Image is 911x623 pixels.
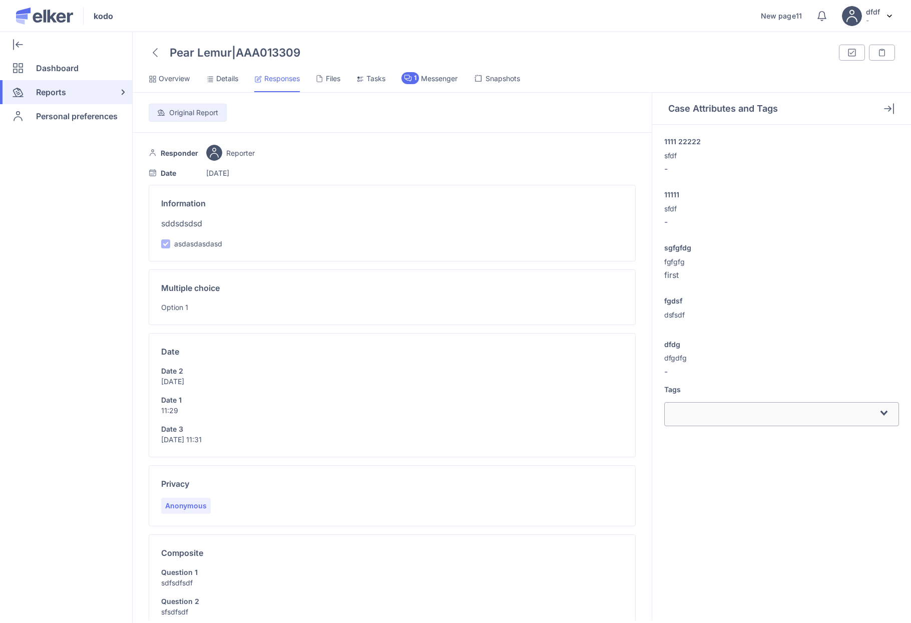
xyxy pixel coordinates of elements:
span: Messenger [421,74,458,84]
h3: Case Attributes and Tags [668,103,778,114]
span: Personal preferences [36,104,118,128]
div: [DATE] 11:31 [161,434,202,445]
p: sfdf [664,204,899,214]
div: Search for option [664,402,899,426]
p: first [664,270,899,280]
img: document [157,109,165,117]
span: Responder [161,148,198,158]
span: Tasks [366,74,385,84]
div: [DATE] [161,376,202,387]
div: Original Report [169,107,218,118]
span: Dashboard [36,56,79,80]
div: Date [161,346,179,358]
label: dfdg [664,340,899,349]
span: 1 [414,74,416,82]
img: avatar [206,145,222,161]
div: sdfsdfsdf [161,577,199,588]
div: Privacy [161,478,189,490]
span: | [232,46,236,59]
span: Anonymous [165,501,207,511]
img: Elker [16,8,73,25]
img: calendar [149,169,157,177]
div: Composite [161,547,203,559]
p: fgfgfg [664,257,899,267]
span: Pear Lemur [170,46,232,59]
div: 11:29 [161,405,202,416]
h5: dfdf [866,8,880,16]
img: person [149,149,157,157]
label: 1111 22222 [664,137,899,146]
div: Multiple choice [161,282,220,294]
img: avatar [842,6,862,26]
div: Option 1 [161,302,188,313]
input: Search for option [674,407,878,419]
img: notes [877,48,886,57]
p: - [664,367,899,377]
p: sfdf [664,151,899,161]
div: asdasdasdasd [174,238,222,249]
span: Reporter [226,148,255,158]
div: sfsdfsdf [161,606,199,617]
a: New page11 [761,12,802,20]
span: [DATE] [206,168,229,178]
span: Files [326,74,340,84]
span: Responses [264,74,300,84]
span: Details [216,74,238,84]
div: Date 1 [161,395,202,405]
div: Question 2 [161,596,199,606]
span: Reports [36,80,66,104]
p: dsfsdf [664,310,899,320]
img: svg%3e [887,15,892,18]
span: AAA013309 [236,46,300,59]
label: sgfgfdg [664,243,899,252]
div: Date 2 [161,366,202,376]
p: dfgdfg [664,353,899,363]
label: Tags [664,385,899,394]
span: Date [161,168,176,178]
div: Date 3 [161,424,202,434]
p: - [866,16,880,25]
label: 11111 [664,190,899,199]
span: Overview [159,74,190,84]
p: - [664,217,899,227]
p: - [664,164,899,174]
div: Information [161,197,206,209]
label: fgdsf [664,296,899,305]
span: kodo [94,10,113,22]
p: sddsdsdsd [161,217,623,229]
div: Question 1 [161,567,199,577]
span: Snapshots [486,74,520,84]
